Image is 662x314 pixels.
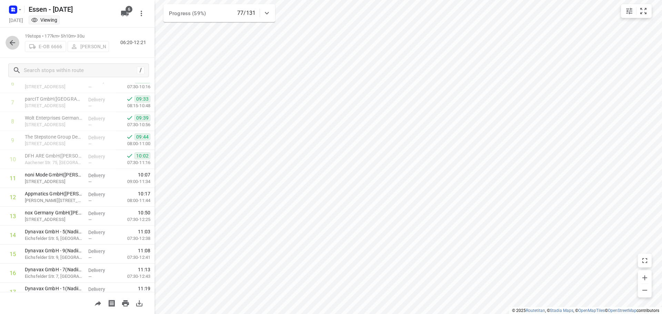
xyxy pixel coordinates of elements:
span: 11:03 [138,228,150,235]
p: Delivery [88,229,114,236]
span: 09:33 [134,95,150,102]
button: More [134,7,148,20]
p: 07:30-12:41 [116,254,150,261]
span: — [88,255,92,260]
p: [STREET_ADDRESS] [25,140,83,147]
p: Delivery [88,153,114,160]
span: 09:39 [134,114,150,121]
p: Delivery [88,267,114,274]
span: Share route [91,300,105,306]
p: noni Mode GmbH(Katharina Heuser) [25,171,83,178]
span: Download route [132,300,146,306]
span: 11:13 [138,266,150,273]
span: 11:08 [138,247,150,254]
a: OpenMapTiles [578,308,605,313]
span: — [88,141,92,146]
div: 15 [10,251,16,257]
div: 16 [10,270,16,276]
p: parcIT GmbH([GEOGRAPHIC_DATA]) [25,95,83,102]
p: 07:30-10:56 [116,121,150,128]
p: 07:30-11:16 [116,159,150,166]
span: Progress (59%) [169,10,206,17]
p: Dynavax GmbH - 9(Nadiia Distel) [25,247,83,254]
p: Wilhelm-Mauser-Straße 14-16, Köln [25,197,83,204]
div: 12 [10,194,16,201]
span: 09:44 [134,133,150,140]
p: Dynavax GmbH - 1(Nadiia Distel) [25,285,83,292]
p: 08:00-11:44 [116,197,150,204]
button: Fit zoom [636,4,650,18]
div: 17 [10,289,16,295]
span: — [88,236,92,241]
p: 08:15-10:48 [116,102,150,109]
a: Routetitan [526,308,545,313]
div: 13 [10,213,16,220]
svg: Done [126,152,133,159]
p: Delivery [88,210,114,217]
p: [STREET_ADDRESS] [25,121,83,128]
a: OpenStreetMap [608,308,636,313]
p: nox Germany GmbH(Michelle Szczepanik) [25,209,83,216]
span: — [88,84,92,90]
input: Search stops within route [24,65,137,76]
span: 10:17 [138,190,150,197]
p: [STREET_ADDRESS] [25,178,83,185]
p: 07:30-12:43 [116,273,150,280]
p: Delivery [88,115,114,122]
div: 14 [10,232,16,239]
p: Delivery [88,248,114,255]
button: 6 [118,7,132,20]
span: Print route [119,300,132,306]
span: 11:19 [138,285,150,292]
p: 08:00-11:00 [116,140,150,147]
p: 07:30-12:25 [116,216,150,223]
p: 07:30-10:16 [116,83,150,90]
span: 6 [126,6,132,13]
div: / [137,67,144,74]
p: Eichsfelder Str. 9, Düsseldorf [25,254,83,261]
p: Wolt Enterprises Germany GmbH([PERSON_NAME]) [25,114,83,121]
div: Progress (59%)77/131 [163,4,275,22]
p: The Stepstone Group Deutschland GmbH(Natascha Viehl) [25,133,83,140]
span: — [88,179,92,184]
p: 19 stops • 177km • 5h10m • 30u [25,33,109,40]
p: Dynavax GmbH - 7(Nadiia Distel) [25,266,83,273]
li: © 2025 , © , © © contributors [512,308,659,313]
span: Print shipping labels [105,300,119,306]
span: — [88,198,92,203]
span: 10:50 [138,209,150,216]
p: Eichsfelder Str. 7, Düsseldorf [25,273,83,280]
div: small contained button group [621,4,652,18]
p: Delivery [88,172,114,179]
div: 6 [11,80,14,87]
span: 10:02 [134,152,150,159]
p: Delivery [88,96,114,103]
svg: Done [126,114,133,121]
div: 11 [10,175,16,182]
span: — [88,160,92,165]
div: 8 [11,118,14,125]
p: Katzbergstraße 3, Langenfeld [25,216,83,223]
p: Delivery [88,286,114,293]
p: Appmatics GmbH(Dominik Kloubert) [25,190,83,197]
button: Map settings [622,4,636,18]
span: — [88,103,92,109]
p: [STREET_ADDRESS] [25,83,83,90]
p: Eichsfelder Str. 5, Düsseldorf [25,235,83,242]
span: 10:07 [138,171,150,178]
div: 7 [11,99,14,106]
p: 77/131 [237,9,255,17]
div: 10 [10,156,16,163]
svg: Done [126,133,133,140]
svg: Done [126,95,133,102]
p: Delivery [88,191,114,198]
span: — [88,122,92,128]
p: DFH ARE GmbH(Nicole Himmerich) [25,152,83,159]
p: Aachener Str. 75, [GEOGRAPHIC_DATA] [25,159,83,166]
p: 06:20-12:21 [120,39,149,46]
div: You are currently in view mode. To make any changes, go to edit project. [31,17,57,23]
p: 07:30-12:38 [116,235,150,242]
p: 09:00-11:34 [116,178,150,185]
p: Dynavax GmbH - 5(Nadiia Distel) [25,228,83,235]
span: — [88,217,92,222]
